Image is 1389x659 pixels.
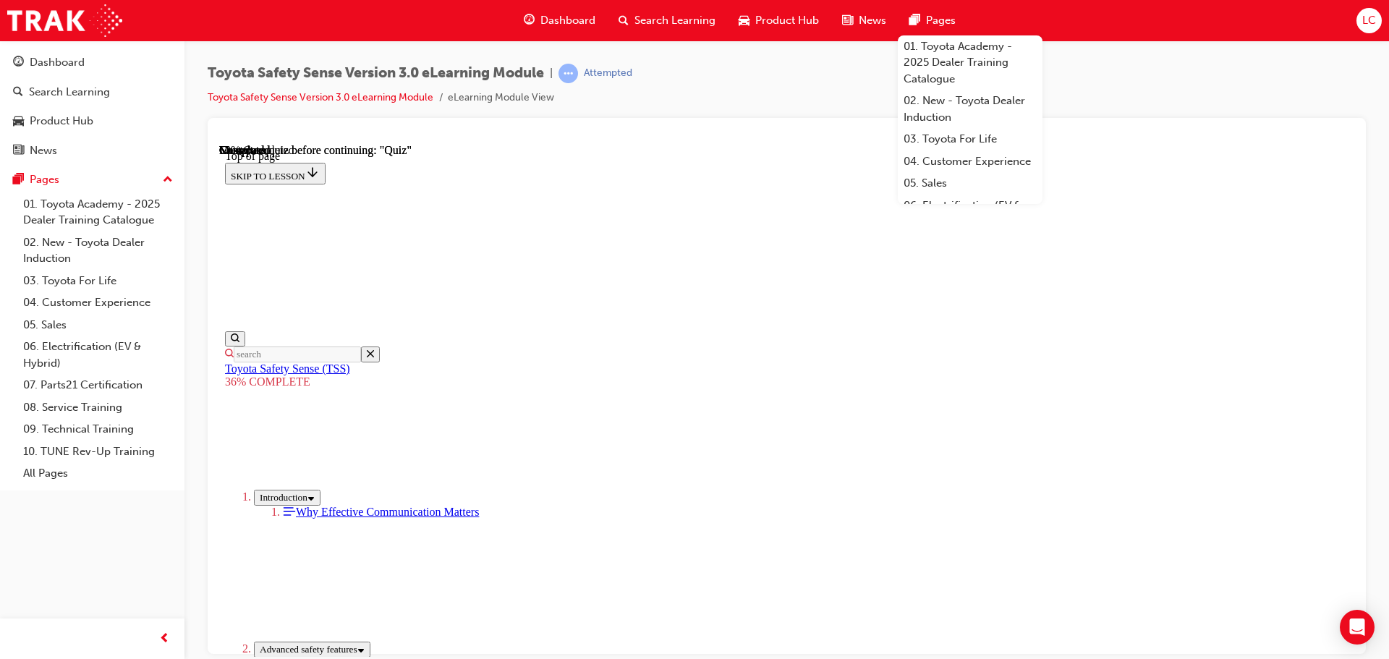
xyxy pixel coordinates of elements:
a: 04. Customer Experience [17,292,179,314]
a: All Pages [17,462,179,485]
a: 07. Parts21 Certification [17,374,179,396]
button: Show search bar [6,187,26,203]
div: Product Hub [30,113,93,129]
img: Trak [7,4,122,37]
span: Toyota Safety Sense Version 3.0 eLearning Module [208,65,544,82]
span: LC [1362,12,1376,29]
span: learningRecordVerb_ATTEMPT-icon [558,64,578,83]
a: Toyota Safety Sense (TSS) [6,218,131,231]
span: search-icon [619,12,629,30]
a: guage-iconDashboard [512,6,607,35]
a: 02. New - Toyota Dealer Induction [17,231,179,270]
span: News [859,12,886,29]
button: LC [1356,8,1382,33]
a: search-iconSearch Learning [607,6,727,35]
div: 36% COMPLETE [6,231,1129,245]
span: car-icon [739,12,749,30]
div: News [30,143,57,159]
a: 06. Electrification (EV & Hybrid) [17,336,179,374]
span: Pages [926,12,956,29]
span: guage-icon [13,56,24,69]
span: SKIP TO LESSON [12,27,101,38]
a: 05. Sales [17,314,179,336]
a: Toyota Safety Sense Version 3.0 eLearning Module [208,91,433,103]
a: News [6,137,179,164]
span: Advanced safety features [41,500,138,511]
a: 03. Toyota For Life [898,128,1042,150]
button: DashboardSearch LearningProduct HubNews [6,46,179,166]
span: | [550,65,553,82]
span: car-icon [13,115,24,128]
button: Pages [6,166,179,193]
span: prev-icon [159,630,170,648]
a: Product Hub [6,108,179,135]
a: 02. New - Toyota Dealer Induction [898,90,1042,128]
span: pages-icon [13,174,24,187]
div: Open Intercom Messenger [1340,610,1375,645]
button: Toggle section: Advanced safety features [35,498,151,514]
span: news-icon [13,145,24,158]
span: guage-icon [524,12,535,30]
li: eLearning Module View [448,90,554,106]
input: Search [14,203,142,218]
span: Search Learning [634,12,715,29]
div: Search Learning [29,84,110,101]
a: 03. Toyota For Life [17,270,179,292]
a: Search Learning [6,79,179,106]
a: 01. Toyota Academy - 2025 Dealer Training Catalogue [17,193,179,231]
a: pages-iconPages [898,6,967,35]
div: Pages [30,171,59,188]
a: 08. Service Training [17,396,179,419]
a: 04. Customer Experience [898,150,1042,173]
a: Dashboard [6,49,179,76]
a: 06. Electrification (EV & Hybrid) [898,195,1042,233]
span: Dashboard [540,12,595,29]
a: car-iconProduct Hub [727,6,831,35]
a: 01. Toyota Academy - 2025 Dealer Training Catalogue [898,35,1042,90]
button: SKIP TO LESSON [6,19,106,41]
span: news-icon [842,12,853,30]
a: 09. Technical Training [17,418,179,441]
span: search-icon [13,86,23,99]
div: Attempted [584,67,632,80]
a: 05. Sales [898,172,1042,195]
div: Top of page [6,6,1129,19]
span: pages-icon [909,12,920,30]
a: 10. TUNE Rev-Up Training [17,441,179,463]
span: Product Hub [755,12,819,29]
a: news-iconNews [831,6,898,35]
div: Dashboard [30,54,85,71]
span: up-icon [163,171,173,190]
